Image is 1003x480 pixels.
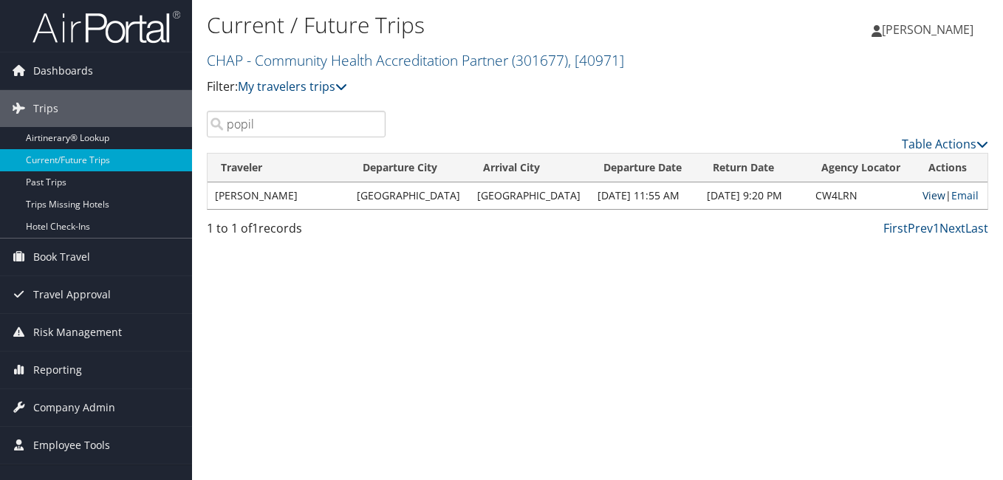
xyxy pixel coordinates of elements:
[207,50,624,70] a: CHAP - Community Health Accreditation Partner
[590,154,699,182] th: Departure Date: activate to sort column descending
[590,182,699,209] td: [DATE] 11:55 AM
[808,182,916,209] td: CW4LRN
[939,220,965,236] a: Next
[208,154,349,182] th: Traveler: activate to sort column ascending
[238,78,347,95] a: My travelers trips
[883,220,908,236] a: First
[951,188,979,202] a: Email
[699,154,808,182] th: Return Date: activate to sort column ascending
[207,219,386,244] div: 1 to 1 of records
[915,154,987,182] th: Actions
[882,21,973,38] span: [PERSON_NAME]
[207,10,728,41] h1: Current / Future Trips
[915,182,987,209] td: |
[32,10,180,44] img: airportal-logo.png
[933,220,939,236] a: 1
[33,52,93,89] span: Dashboards
[33,90,58,127] span: Trips
[33,314,122,351] span: Risk Management
[470,182,590,209] td: [GEOGRAPHIC_DATA]
[568,50,624,70] span: , [ 40971 ]
[207,78,728,97] p: Filter:
[252,220,259,236] span: 1
[902,136,988,152] a: Table Actions
[207,111,386,137] input: Search Traveler or Arrival City
[512,50,568,70] span: ( 301677 )
[349,182,470,209] td: [GEOGRAPHIC_DATA]
[33,427,110,464] span: Employee Tools
[808,154,916,182] th: Agency Locator: activate to sort column ascending
[470,154,590,182] th: Arrival City: activate to sort column ascending
[699,182,808,209] td: [DATE] 9:20 PM
[33,389,115,426] span: Company Admin
[208,182,349,209] td: [PERSON_NAME]
[872,7,988,52] a: [PERSON_NAME]
[33,352,82,388] span: Reporting
[349,154,470,182] th: Departure City: activate to sort column ascending
[922,188,945,202] a: View
[33,239,90,275] span: Book Travel
[965,220,988,236] a: Last
[908,220,933,236] a: Prev
[33,276,111,313] span: Travel Approval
